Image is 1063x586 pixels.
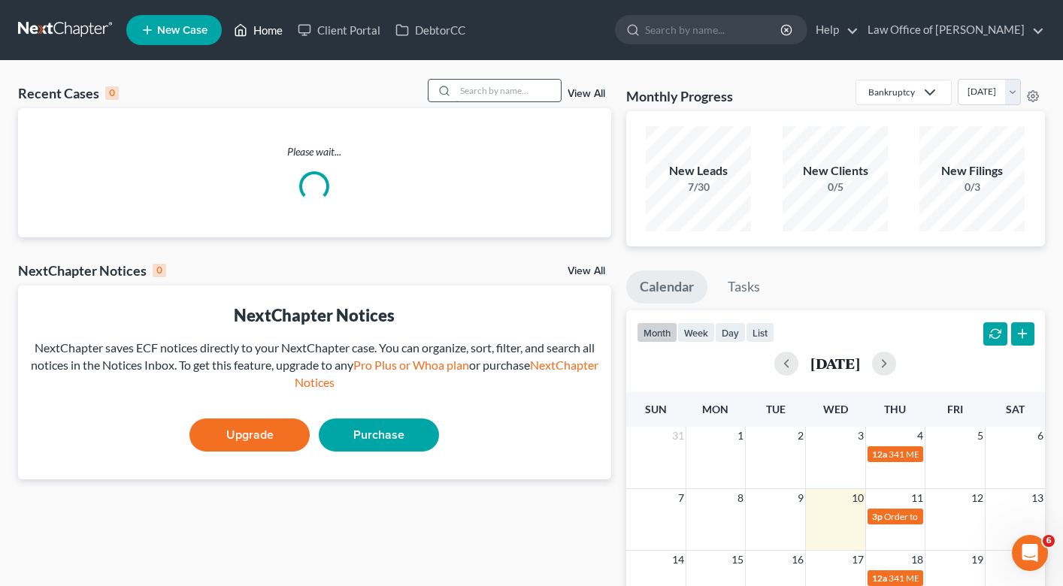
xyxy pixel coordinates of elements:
[73,19,140,34] p: Active 6h ago
[18,84,119,102] div: Recent Cases
[637,322,677,343] button: month
[1030,489,1045,507] span: 13
[910,489,925,507] span: 11
[18,144,611,159] p: Please wait...
[714,270,774,304] a: Tasks
[10,6,38,35] button: go back
[783,162,888,180] div: New Clients
[970,489,985,507] span: 12
[24,279,148,288] div: [PERSON_NAME] • 19h ago
[868,86,915,98] div: Bankruptcy
[157,25,207,36] span: New Case
[1036,427,1045,445] span: 6
[677,322,715,343] button: week
[73,8,171,19] h1: [PERSON_NAME]
[226,17,290,44] a: Home
[264,6,291,33] div: Close
[353,358,469,372] a: Pro Plus or Whoa plan
[71,471,83,483] button: Upload attachment
[872,572,887,584] span: 12a
[736,489,745,507] span: 8
[823,403,848,415] span: Wed
[976,427,985,445] span: 5
[43,8,67,32] img: Profile image for Katie
[646,162,751,180] div: New Leads
[730,551,745,569] span: 15
[783,180,888,195] div: 0/5
[30,340,599,391] div: NextChapter saves ECF notices directly to your NextChapter case. You can organize, sort, filter, ...
[295,358,598,389] a: NextChapter Notices
[646,180,751,195] div: 7/30
[1012,535,1048,571] iframe: Intercom live chat
[796,489,805,507] span: 9
[290,17,388,44] a: Client Portal
[677,489,686,507] span: 7
[319,418,439,452] a: Purchase
[645,16,783,44] input: Search by name...
[970,551,985,569] span: 19
[1006,403,1025,415] span: Sat
[702,403,728,415] span: Mon
[626,270,707,304] a: Calendar
[919,162,1025,180] div: New Filings
[235,6,264,35] button: Home
[456,80,561,101] input: Search by name...
[189,418,310,452] a: Upgrade
[568,266,605,276] a: View All
[860,17,1044,44] a: Law Office of [PERSON_NAME]
[766,403,786,415] span: Tue
[790,551,805,569] span: 16
[810,355,860,371] h2: [DATE]
[715,322,746,343] button: day
[796,427,805,445] span: 2
[23,471,35,483] button: Emoji picker
[919,180,1025,195] div: 0/3
[13,439,288,465] textarea: Message…
[947,403,963,415] span: Fri
[258,465,282,489] button: Send a message…
[808,17,859,44] a: Help
[884,403,906,415] span: Thu
[30,304,599,327] div: NextChapter Notices
[872,449,887,460] span: 12a
[153,264,166,277] div: 0
[746,322,774,343] button: list
[671,551,686,569] span: 14
[105,86,119,100] div: 0
[889,572,946,584] span: 341 MEETING
[850,551,865,569] span: 17
[568,89,605,99] a: View All
[872,511,883,522] span: 3p
[24,164,235,267] div: The court has added a new Credit Counseling Field that we need to update upon filing. Please remo...
[850,489,865,507] span: 10
[24,128,214,155] b: 🚨ATTN: [GEOGRAPHIC_DATA] of [US_STATE]
[626,87,733,105] h3: Monthly Progress
[645,403,667,415] span: Sun
[95,471,108,483] button: Start recording
[856,427,865,445] span: 3
[18,261,166,279] div: NextChapter Notices
[12,118,247,276] div: 🚨ATTN: [GEOGRAPHIC_DATA] of [US_STATE]The court has added a new Credit Counseling Field that we n...
[12,118,289,309] div: Katie says…
[736,427,745,445] span: 1
[1043,535,1055,547] span: 6
[388,17,473,44] a: DebtorCC
[671,427,686,445] span: 31
[47,471,59,483] button: Gif picker
[889,449,946,460] span: 341 MEETING
[910,551,925,569] span: 18
[916,427,925,445] span: 4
